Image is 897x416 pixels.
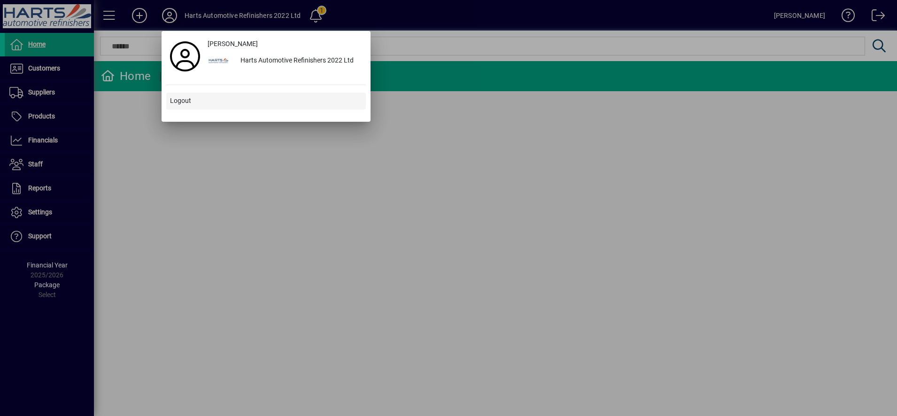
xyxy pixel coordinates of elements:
button: Logout [166,93,366,110]
a: [PERSON_NAME] [204,36,366,53]
span: [PERSON_NAME] [208,39,258,49]
button: Harts Automotive Refinishers 2022 Ltd [204,53,366,70]
span: Logout [170,96,191,106]
div: Harts Automotive Refinishers 2022 Ltd [233,53,366,70]
a: Profile [166,48,204,65]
